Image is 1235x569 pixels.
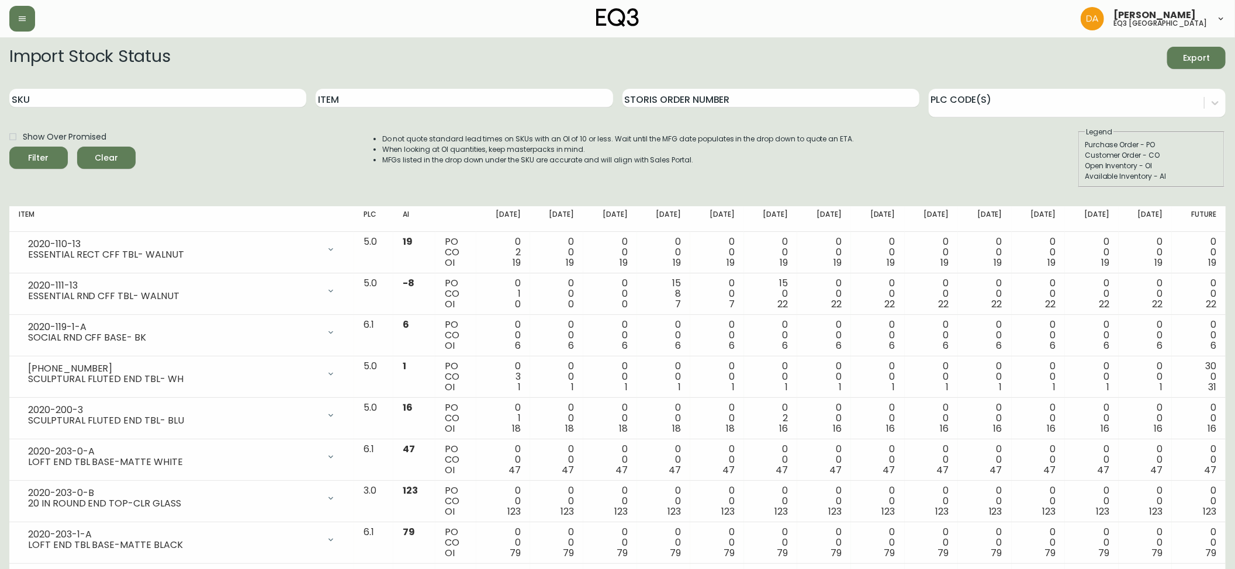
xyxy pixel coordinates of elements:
[914,485,949,517] div: 0 0
[1085,140,1218,150] div: Purchase Order - PO
[860,361,895,393] div: 0 0
[1081,7,1104,30] img: dd1a7e8db21a0ac8adbf82b84ca05374
[77,147,136,169] button: Clear
[445,463,455,477] span: OI
[568,339,574,352] span: 6
[860,444,895,476] div: 0 0
[1043,463,1056,477] span: 47
[1181,444,1216,476] div: 0 0
[1065,206,1119,232] th: [DATE]
[1172,206,1226,232] th: Future
[967,403,1002,434] div: 0 0
[943,339,949,352] span: 6
[1181,320,1216,351] div: 0 0
[593,485,628,517] div: 0 0
[914,237,949,268] div: 0 0
[593,403,628,434] div: 0 0
[382,144,855,155] li: When looking at OI quantities, keep masterpacks in mind.
[1128,444,1163,476] div: 0 0
[860,320,895,351] div: 0 0
[445,444,467,476] div: PO CO
[565,422,574,435] span: 18
[354,315,393,356] td: 6.1
[1021,444,1056,476] div: 0 0
[354,232,393,273] td: 5.0
[445,256,455,269] span: OI
[1181,278,1216,310] div: 0 0
[994,256,1002,269] span: 19
[700,527,735,558] div: 0 0
[851,206,905,232] th: [DATE]
[938,297,949,311] span: 22
[622,339,628,352] span: 6
[1074,278,1109,310] div: 0 0
[19,361,345,387] div: [PHONE_NUMBER]SCULPTURAL FLUTED END TBL- WH
[753,278,788,310] div: 15 0
[87,151,126,165] span: Clear
[831,297,842,311] span: 22
[445,339,455,352] span: OI
[1085,171,1218,182] div: Available Inventory - AI
[354,439,393,481] td: 6.1
[403,401,413,414] span: 16
[807,361,842,393] div: 0 0
[515,297,521,311] span: 0
[940,256,949,269] span: 19
[28,446,319,457] div: 2020-203-0-A
[753,361,788,393] div: 0 0
[967,444,1002,476] div: 0 0
[1106,380,1109,394] span: 1
[354,398,393,439] td: 5.0
[354,273,393,315] td: 5.0
[28,249,319,260] div: ESSENTIAL RECT CFF TBL- WALNUT
[1085,150,1218,161] div: Customer Order - CO
[539,527,575,558] div: 0 0
[486,444,521,476] div: 0 0
[1085,161,1218,171] div: Open Inventory - OI
[562,463,574,477] span: 47
[1074,485,1109,517] div: 0 0
[566,256,574,269] span: 19
[833,256,842,269] span: 19
[28,239,319,249] div: 2020-110-13
[860,485,895,517] div: 0 0
[1113,20,1207,27] h5: eq3 [GEOGRAPHIC_DATA]
[1101,256,1109,269] span: 19
[1128,237,1163,268] div: 0 0
[1074,403,1109,434] div: 0 0
[807,403,842,434] div: 0 0
[797,206,851,232] th: [DATE]
[990,463,1002,477] span: 47
[1047,422,1056,435] span: 16
[1208,256,1216,269] span: 19
[593,320,628,351] div: 0 0
[9,47,170,69] h2: Import Stock Status
[486,361,521,393] div: 0 3
[753,403,788,434] div: 0 2
[890,339,895,352] span: 6
[1181,237,1216,268] div: 0 0
[860,403,895,434] div: 0 0
[445,485,467,517] div: PO CO
[1074,527,1109,558] div: 0 0
[1167,47,1226,69] button: Export
[445,380,455,394] span: OI
[829,463,842,477] span: 47
[1150,463,1163,477] span: 47
[1021,278,1056,310] div: 0 0
[839,380,842,394] span: 1
[19,278,345,304] div: 2020-111-13ESSENTIAL RND CFF TBL- WALNUT
[19,485,345,511] div: 2020-203-0-B20 IN ROUND END TOP-CLR GLASS
[1045,297,1056,311] span: 22
[614,505,628,518] span: 123
[828,505,842,518] span: 123
[620,256,628,269] span: 19
[785,380,788,394] span: 1
[1074,361,1109,393] div: 0 0
[992,297,1002,311] span: 22
[28,280,319,291] div: 2020-111-13
[1128,527,1163,558] div: 0 0
[807,485,842,517] div: 0 0
[958,206,1012,232] th: [DATE]
[539,403,575,434] div: 0 0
